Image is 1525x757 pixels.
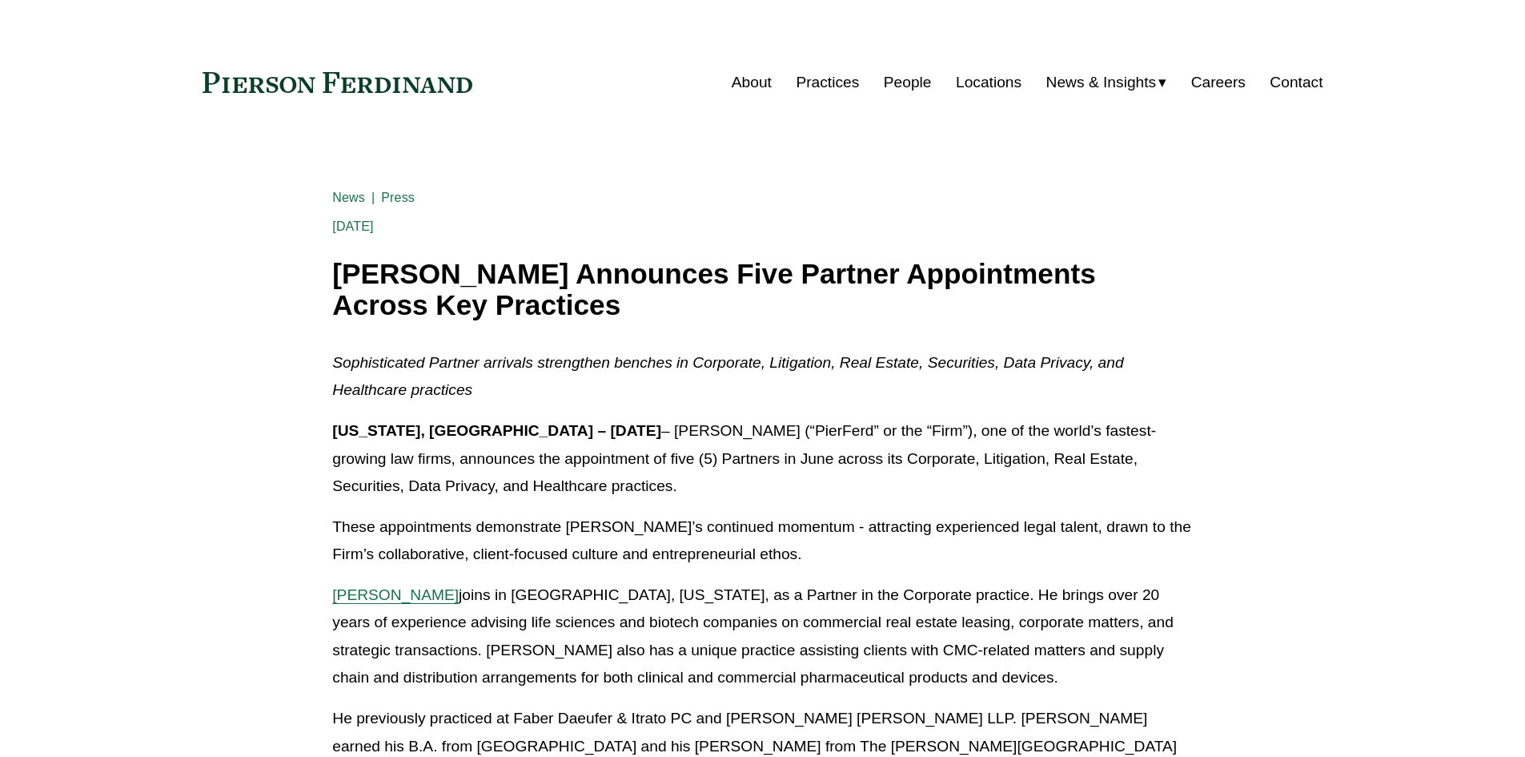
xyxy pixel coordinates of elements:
p: joins in [GEOGRAPHIC_DATA], [US_STATE], as a Partner in the Corporate practice. He brings over 20... [332,582,1192,692]
a: Practices [796,67,859,98]
span: News & Insights [1046,69,1157,97]
a: folder dropdown [1046,67,1167,98]
p: – [PERSON_NAME] (“PierFerd” or the “Firm”), one of the world’s fastest-growing law firms, announc... [332,417,1192,501]
a: Careers [1191,67,1246,98]
a: Press [381,191,415,204]
a: Locations [956,67,1021,98]
a: People [884,67,932,98]
p: These appointments demonstrate [PERSON_NAME]’s continued momentum - attracting experienced legal ... [332,513,1192,569]
a: Contact [1270,67,1322,98]
a: [PERSON_NAME] [332,586,459,603]
strong: [US_STATE], [GEOGRAPHIC_DATA] – [DATE] [332,422,661,439]
a: About [732,67,772,98]
span: [DATE] [332,219,373,233]
em: Sophisticated Partner arrivals strengthen benches in Corporate, Litigation, Real Estate, Securiti... [332,354,1128,399]
h1: [PERSON_NAME] Announces Five Partner Appointments Across Key Practices [332,259,1192,320]
a: News [332,191,365,204]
